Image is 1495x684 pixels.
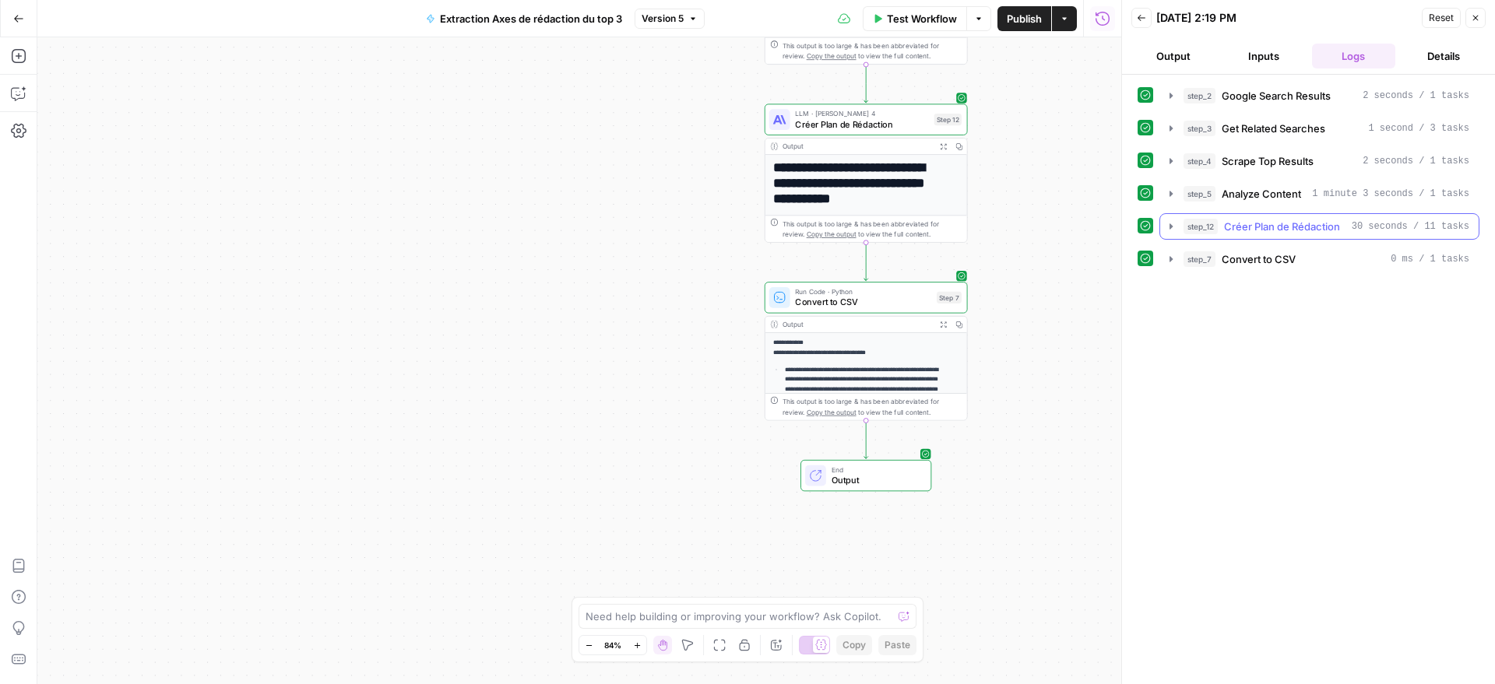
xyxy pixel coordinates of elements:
[783,219,962,240] div: This output is too large & has been abbreviated for review. to view the full content.
[1429,11,1454,25] span: Reset
[795,108,929,118] span: LLM · [PERSON_NAME] 4
[832,465,920,475] span: End
[783,396,962,417] div: This output is too large & has been abbreviated for review. to view the full content.
[1222,44,1306,68] button: Inputs
[783,319,932,329] div: Output
[1184,186,1215,202] span: step_5
[1160,214,1479,239] button: 30 seconds / 11 tasks
[1160,83,1479,108] button: 2 seconds / 1 tasks
[1222,153,1314,169] span: Scrape Top Results
[1391,252,1469,266] span: 0 ms / 1 tasks
[997,6,1051,31] button: Publish
[795,296,931,309] span: Convert to CSV
[863,6,966,31] button: Test Workflow
[1222,251,1296,267] span: Convert to CSV
[864,420,868,458] g: Edge from step_7 to end
[1222,121,1325,136] span: Get Related Searches
[1222,88,1331,103] span: Google Search Results
[795,118,929,131] span: Créer Plan de Rédaction
[1312,187,1469,201] span: 1 minute 3 seconds / 1 tasks
[1368,121,1469,135] span: 1 second / 3 tasks
[1184,88,1215,103] span: step_2
[887,11,957,26] span: Test Workflow
[1160,247,1479,272] button: 0 ms / 1 tasks
[1007,11,1042,26] span: Publish
[642,12,684,26] span: Version 5
[1184,153,1215,169] span: step_4
[1160,181,1479,206] button: 1 minute 3 seconds / 1 tasks
[1160,116,1479,141] button: 1 second / 3 tasks
[635,9,705,29] button: Version 5
[783,40,962,61] div: This output is too large & has been abbreviated for review. to view the full content.
[864,243,868,281] g: Edge from step_12 to step_7
[783,141,932,151] div: Output
[1184,251,1215,267] span: step_7
[1363,154,1469,168] span: 2 seconds / 1 tasks
[934,114,962,125] div: Step 12
[417,6,631,31] button: Extraction Axes de rédaction du top 3
[836,635,872,655] button: Copy
[1184,219,1218,234] span: step_12
[440,11,622,26] span: Extraction Axes de rédaction du top 3
[1184,121,1215,136] span: step_3
[807,230,857,238] span: Copy the output
[807,408,857,416] span: Copy the output
[832,474,920,487] span: Output
[864,65,868,103] g: Edge from step_5 to step_12
[1222,186,1301,202] span: Analyze Content
[1402,44,1486,68] button: Details
[1160,149,1479,174] button: 2 seconds / 1 tasks
[878,635,916,655] button: Paste
[795,286,931,296] span: Run Code · Python
[1312,44,1396,68] button: Logs
[1363,89,1469,103] span: 2 seconds / 1 tasks
[604,639,621,651] span: 84%
[765,460,968,491] div: EndOutput
[937,292,962,303] div: Step 7
[1224,219,1340,234] span: Créer Plan de Rédaction
[1131,44,1215,68] button: Output
[1422,8,1461,28] button: Reset
[1352,219,1469,233] span: 30 seconds / 11 tasks
[842,638,866,652] span: Copy
[807,52,857,60] span: Copy the output
[885,638,910,652] span: Paste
